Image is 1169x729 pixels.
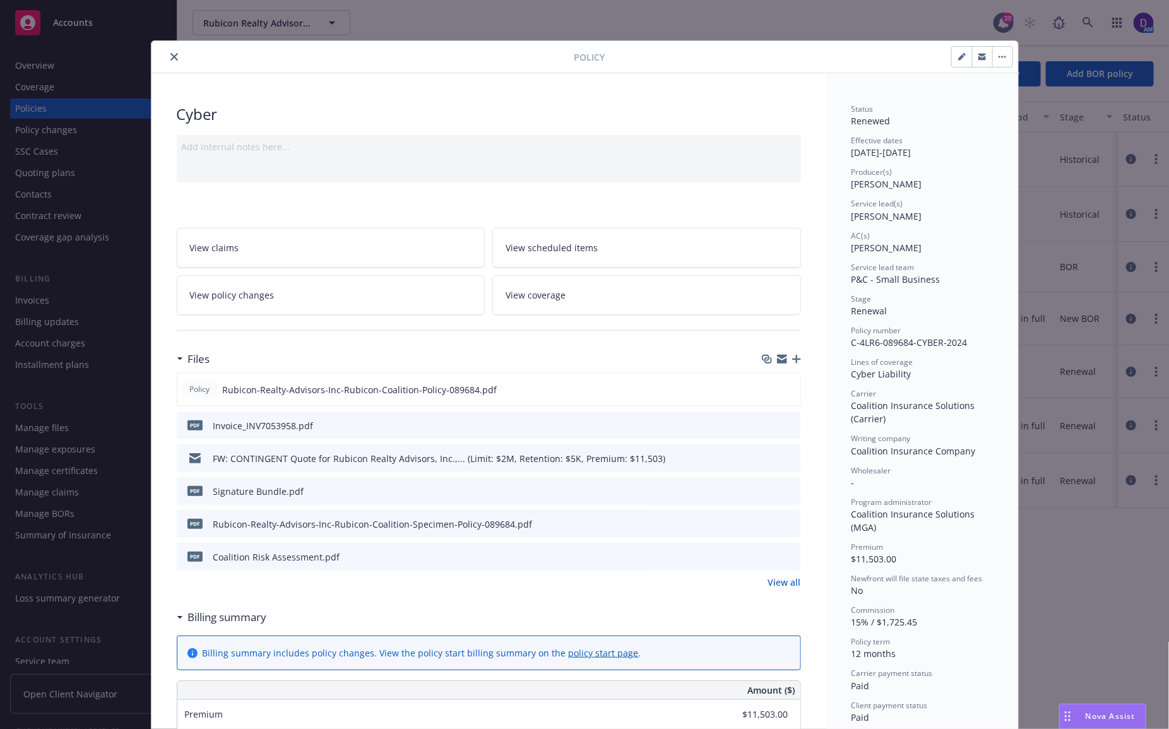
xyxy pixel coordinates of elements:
[188,351,210,367] h3: Files
[177,351,210,367] div: Files
[1059,704,1146,729] button: Nova Assist
[764,518,774,531] button: download file
[785,452,796,465] button: preview file
[852,477,855,489] span: -
[1086,711,1136,721] span: Nova Assist
[852,700,928,711] span: Client payment status
[852,104,874,114] span: Status
[177,275,485,315] a: View policy changes
[167,49,182,64] button: close
[768,576,801,589] a: View all
[852,210,922,222] span: [PERSON_NAME]
[852,400,978,425] span: Coalition Insurance Solutions (Carrier)
[852,178,922,190] span: [PERSON_NAME]
[785,419,796,432] button: preview file
[852,305,887,317] span: Renewal
[852,368,911,380] span: Cyber Liability
[569,647,639,659] a: policy start page
[852,648,896,660] span: 12 months
[213,419,314,432] div: Invoice_INV7053958.pdf
[177,104,801,125] div: Cyber
[852,262,915,273] span: Service lead team
[852,357,913,367] span: Lines of coverage
[1060,704,1076,728] div: Drag to move
[574,50,605,64] span: Policy
[852,198,903,209] span: Service lead(s)
[182,140,796,153] div: Add internal notes here...
[852,293,872,304] span: Stage
[506,288,566,302] span: View coverage
[852,616,918,628] span: 15% / $1,725.45
[177,228,485,268] a: View claims
[852,388,877,399] span: Carrier
[852,433,911,444] span: Writing company
[213,452,666,465] div: FW: CONTINGENT Quote for Rubicon Realty Advisors, Inc.,... (Limit: $2M, Retention: $5K, Premium: ...
[785,550,796,564] button: preview file
[203,646,641,660] div: Billing summary includes policy changes. View the policy start billing summary on the .
[764,419,774,432] button: download file
[852,115,891,127] span: Renewed
[785,485,796,498] button: preview file
[785,518,796,531] button: preview file
[492,275,801,315] a: View coverage
[852,584,863,596] span: No
[190,241,239,254] span: View claims
[764,452,774,465] button: download file
[764,550,774,564] button: download file
[852,135,993,159] div: [DATE] - [DATE]
[764,485,774,498] button: download file
[213,518,533,531] div: Rubicon-Realty-Advisors-Inc-Rubicon-Coalition-Specimen-Policy-089684.pdf
[852,508,978,533] span: Coalition Insurance Solutions (MGA)
[852,542,884,552] span: Premium
[213,485,304,498] div: Signature Bundle.pdf
[187,519,203,528] span: pdf
[852,242,922,254] span: [PERSON_NAME]
[852,273,941,285] span: P&C - Small Business
[492,228,801,268] a: View scheduled items
[188,609,267,625] h3: Billing summary
[187,552,203,561] span: pdf
[506,241,598,254] span: View scheduled items
[852,230,870,241] span: AC(s)
[190,288,275,302] span: View policy changes
[852,636,891,647] span: Policy term
[764,383,774,396] button: download file
[784,383,795,396] button: preview file
[223,383,497,396] span: Rubicon-Realty-Advisors-Inc-Rubicon-Coalition-Policy-089684.pdf
[187,420,203,430] span: pdf
[852,167,893,177] span: Producer(s)
[177,609,267,625] div: Billing summary
[185,708,223,720] span: Premium
[852,573,983,584] span: Newfront will file state taxes and fees
[852,325,901,336] span: Policy number
[852,680,870,692] span: Paid
[852,605,895,615] span: Commission
[852,336,968,348] span: C-4LR6-089684-CYBER-2024
[852,465,891,476] span: Wholesaler
[187,384,213,395] span: Policy
[748,684,795,697] span: Amount ($)
[852,445,976,457] span: Coalition Insurance Company
[187,486,203,495] span: pdf
[852,668,933,679] span: Carrier payment status
[714,705,796,724] input: 0.00
[852,497,932,507] span: Program administrator
[852,711,870,723] span: Paid
[213,550,340,564] div: Coalition Risk Assessment.pdf
[852,135,903,146] span: Effective dates
[852,553,897,565] span: $11,503.00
